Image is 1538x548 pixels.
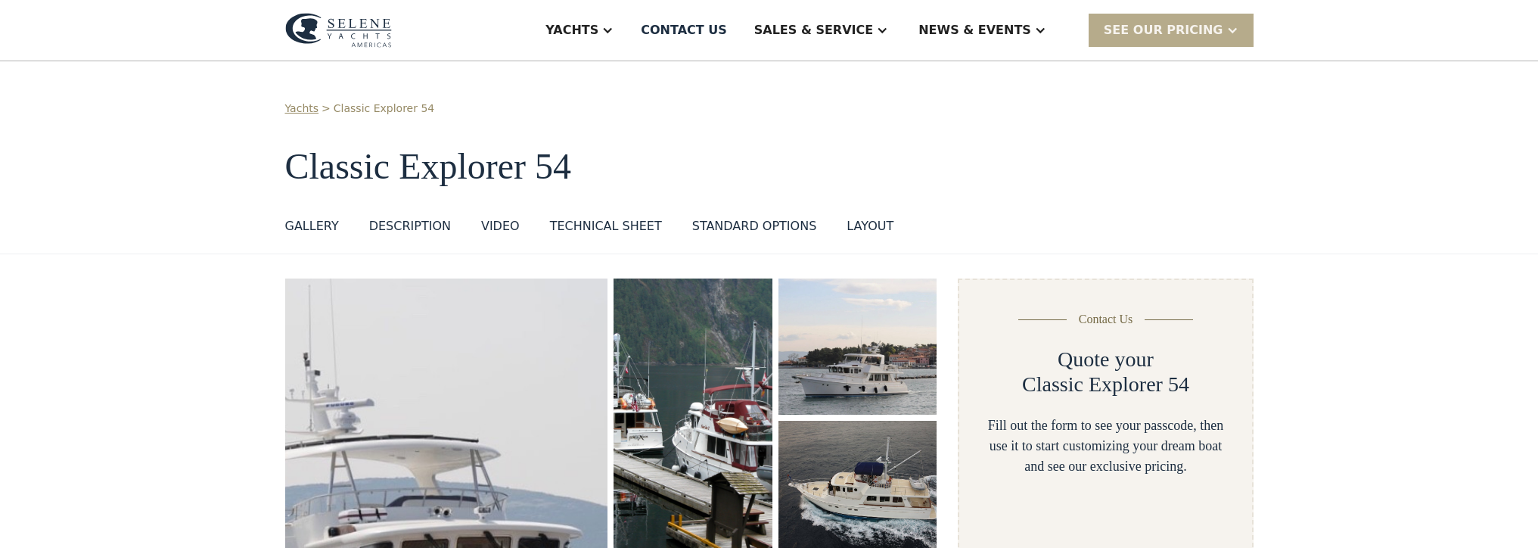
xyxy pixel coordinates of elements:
[369,217,451,235] div: DESCRIPTION
[285,13,392,48] img: logo
[550,217,662,241] a: Technical sheet
[778,279,937,415] img: 50 foot motor yacht
[1022,372,1189,397] h2: Classic Explorer 54
[847,217,893,235] div: layout
[983,416,1227,477] div: Fill out the form to see your passcode, then use it to start customizing your dream boat and see ...
[285,217,339,235] div: GALLERY
[369,217,451,241] a: DESCRIPTION
[550,217,662,235] div: Technical sheet
[481,217,520,241] a: VIDEO
[1104,21,1223,39] div: SEE Our Pricing
[1079,310,1133,328] div: Contact Us
[641,21,727,39] div: Contact US
[692,217,817,241] a: standard options
[1089,14,1254,46] div: SEE Our Pricing
[285,147,1254,187] h1: Classic Explorer 54
[285,101,319,117] a: Yachts
[334,101,434,117] a: Classic Explorer 54
[918,21,1031,39] div: News & EVENTS
[1058,347,1154,372] h2: Quote your
[692,217,817,235] div: standard options
[322,101,331,117] div: >
[481,217,520,235] div: VIDEO
[778,279,937,415] a: open lightbox
[285,217,339,241] a: GALLERY
[754,21,873,39] div: Sales & Service
[847,217,893,241] a: layout
[545,21,598,39] div: Yachts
